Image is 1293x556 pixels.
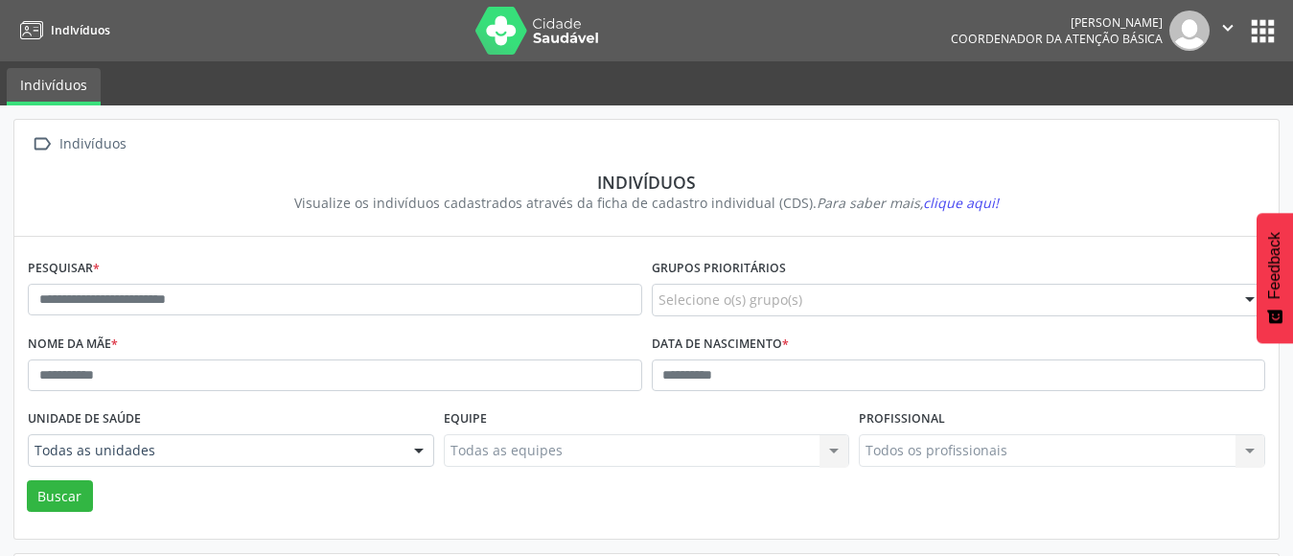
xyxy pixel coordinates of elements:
[51,22,110,38] span: Indivíduos
[35,441,395,460] span: Todas as unidades
[859,405,945,434] label: Profissional
[951,31,1163,47] span: Coordenador da Atenção Básica
[27,480,93,513] button: Buscar
[817,194,999,212] i: Para saber mais,
[1266,232,1283,299] span: Feedback
[951,14,1163,31] div: [PERSON_NAME]
[1246,14,1280,48] button: apps
[1257,213,1293,343] button: Feedback - Mostrar pesquisa
[658,290,802,310] span: Selecione o(s) grupo(s)
[652,330,789,359] label: Data de nascimento
[13,14,110,46] a: Indivíduos
[1210,11,1246,51] button: 
[652,254,786,284] label: Grupos prioritários
[28,130,129,158] a:  Indivíduos
[56,130,129,158] div: Indivíduos
[28,130,56,158] i: 
[1217,17,1238,38] i: 
[1169,11,1210,51] img: img
[41,172,1252,193] div: Indivíduos
[28,330,118,359] label: Nome da mãe
[923,194,999,212] span: clique aqui!
[28,405,141,434] label: Unidade de saúde
[7,68,101,105] a: Indivíduos
[444,405,487,434] label: Equipe
[41,193,1252,213] div: Visualize os indivíduos cadastrados através da ficha de cadastro individual (CDS).
[28,254,100,284] label: Pesquisar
